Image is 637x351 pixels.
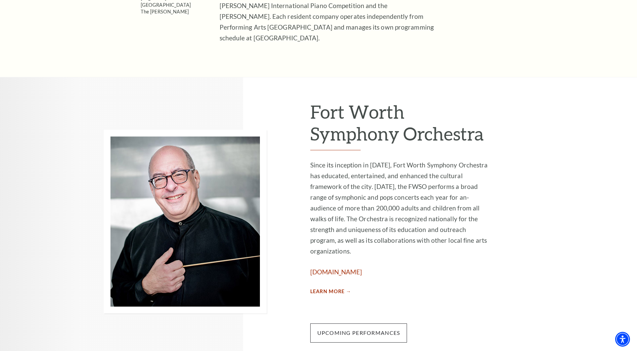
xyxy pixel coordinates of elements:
[141,2,191,8] a: [GEOGRAPHIC_DATA]
[310,101,490,150] h2: Fort Worth Symphony Orchestra
[310,268,362,276] a: www.fwsymphony.org - open in a new tab
[141,9,189,14] a: The [PERSON_NAME]
[615,332,630,347] div: Accessibility Menu
[310,287,351,296] a: org Learn More →
[310,323,407,342] a: Upcoming Performances
[104,130,267,313] img: Fort Worth Symphony Orchestra
[310,160,490,257] p: Since its inception in [DATE], Fort Worth Symphony Orchestra has educated, entertained, and enhan...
